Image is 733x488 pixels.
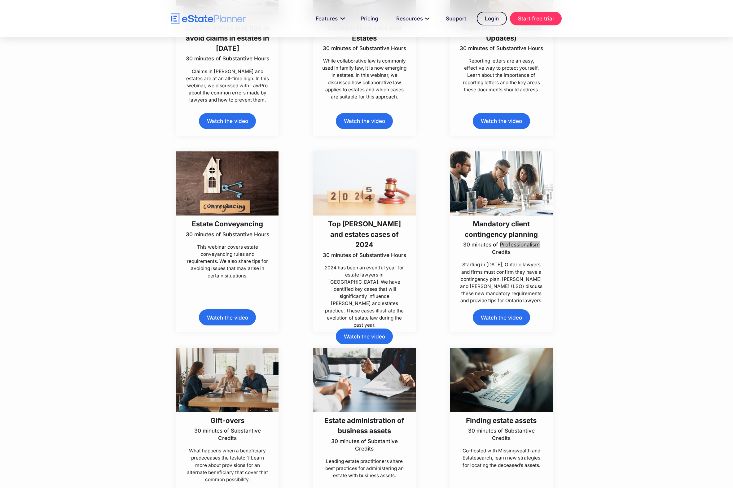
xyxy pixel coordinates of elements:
h3: Gift-overs [185,415,270,425]
h3: Finding estate assets [459,415,544,425]
a: Start free trial [510,12,562,25]
p: 30 minutes of Substantive Credits [185,427,270,442]
p: Co-hosted with Missingwealth and Estatesearch, learn new strategies for locating the deceased’s a... [459,447,544,468]
p: 30 minutes of Substantive Hours [322,45,407,52]
p: Reporting letters are an easy, effective way to protect yourself. Learn about the importance of r... [459,57,544,93]
p: 2024 has been an eventful year for estate lawyers in [GEOGRAPHIC_DATA]. We have identified key ca... [322,264,407,329]
p: What happens when a beneficiary predeceases the testator? Learn more about provisions for an alte... [185,447,270,483]
a: Watch the video [336,329,393,344]
p: 30 minutes of Substantive Hours [185,55,270,62]
a: Watch the video [473,309,530,325]
a: Gift-overs30 minutes of Substantive CreditsWhat happens when a beneficiary predeceases the testat... [176,348,279,483]
a: Login [477,12,507,25]
p: 30 minutes of Substantive Credits [322,438,407,452]
h3: LawPro trends and tips to avoid claims in estates in [DATE] [185,22,270,53]
p: 30 minutes of Substantive Hours [186,231,269,238]
a: Watch the video [336,113,393,129]
a: Watch the video [199,309,256,325]
h3: Top [PERSON_NAME] and estates cases of 2024 [322,219,407,250]
a: home [171,13,246,24]
p: This webinar covers estate conveyancing rules and requirements. We also share tips for avoiding i... [185,243,270,279]
a: Pricing [353,12,386,25]
h3: Mandatory client contingency planning [459,219,544,239]
a: Watch the video [199,113,256,129]
p: 30 minutes of Substantive Hours [459,45,544,52]
a: Resources [389,12,435,25]
a: Features [308,12,350,25]
a: Watch the video [473,113,530,129]
p: Leading estate practitioners share best practices for administering an estate with business assets. [322,458,407,479]
p: Starting in [DATE], Ontario lawyers and firms must confirm they have a contingency plan. [PERSON_... [459,261,544,304]
a: Finding estate assets30 minutes of Substantive CreditsCo-hosted with Missingwealth and Estatesear... [450,348,553,469]
p: Claims in [PERSON_NAME] and estates are at an all-time high. In this webinar, we discussed with L... [185,68,270,104]
a: Estate Conveyancing30 minutes of Substantive HoursThis webinar covers estate conveyancing rules a... [176,151,279,279]
a: Top [PERSON_NAME] and estates cases of 202430 minutes of Substantive Hours2024 has been an eventf... [313,151,416,329]
h3: Estate Conveyancing [186,219,269,229]
a: Estate administration of business assets30 minutes of Substantive CreditsLeading estate practitio... [313,348,416,479]
a: Mandatory client contingency planning30 minutes of Professionalism CreditsStarting in [DATE], Ont... [450,151,553,304]
p: 30 minutes of Substantive Hours [322,251,407,259]
p: 30 minutes of Substantive Credits [459,427,544,442]
h3: Estate administration of business assets [322,415,407,436]
p: 30 minutes of Professionalism Credits [459,241,544,256]
p: While collaborative law is commonly used in family law, it is now emerging in estates. In this we... [322,57,407,100]
a: Support [438,12,474,25]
